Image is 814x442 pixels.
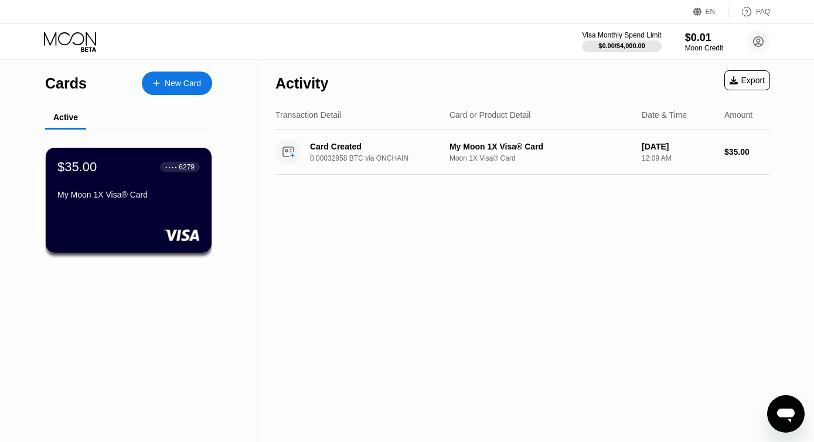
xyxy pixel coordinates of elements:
div: $0.00 / $4,000.00 [598,42,645,49]
div: Active [53,113,78,122]
div: Card Created0.00032958 BTC via ONCHAINMy Moon 1X Visa® CardMoon 1X Visa® Card[DATE]12:09 AM$35.00 [275,130,770,175]
div: 6279 [179,163,195,171]
div: $0.01Moon Credit [685,32,723,52]
div: Moon 1X Visa® Card [449,154,632,162]
div: Moon Credit [685,44,723,52]
div: My Moon 1X Visa® Card [449,142,632,151]
div: $0.01 [685,32,723,44]
div: FAQ [756,8,770,16]
div: Activity [275,75,328,92]
div: Visa Monthly Spend Limit [582,31,661,39]
div: [DATE] [642,142,715,151]
div: $35.00● ● ● ●6279My Moon 1X Visa® Card [46,148,212,253]
div: Visa Monthly Spend Limit$0.00/$4,000.00 [582,31,661,52]
div: $35.00 [57,159,97,175]
div: $35.00 [724,147,770,157]
div: Transaction Detail [275,110,341,120]
div: Cards [45,75,87,92]
div: New Card [165,79,201,89]
div: New Card [142,72,212,95]
div: Export [730,76,765,85]
div: EN [706,8,716,16]
div: Card Created [310,142,448,151]
div: My Moon 1X Visa® Card [57,190,200,199]
div: FAQ [729,6,770,18]
div: Card or Product Detail [449,110,531,120]
iframe: Button to launch messaging window [767,395,805,433]
div: Date & Time [642,110,687,120]
div: ● ● ● ● [165,165,177,169]
div: 0.00032958 BTC via ONCHAIN [310,154,458,162]
div: Amount [724,110,752,120]
div: 12:09 AM [642,154,715,162]
div: EN [693,6,729,18]
div: Export [724,70,770,90]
